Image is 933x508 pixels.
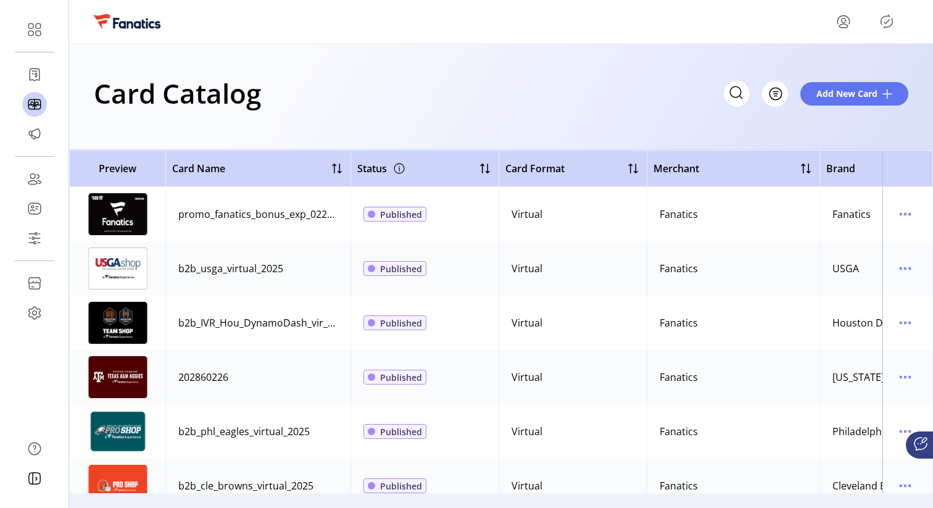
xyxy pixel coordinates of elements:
[762,81,788,107] button: Filter Button
[895,313,915,333] button: menu
[380,425,422,438] span: Published
[834,12,853,31] button: menu
[178,370,228,385] div: 202860226
[76,161,159,176] span: Preview
[512,261,542,276] div: Virtual
[660,315,698,330] div: Fanatics
[832,370,902,385] div: [US_STATE] AM
[87,410,149,452] img: preview
[87,302,149,344] img: preview
[653,161,699,176] span: Merchant
[380,371,422,384] span: Published
[724,81,750,107] input: Search
[895,476,915,496] button: menu
[94,14,160,28] img: logo
[380,262,422,275] span: Published
[380,317,422,330] span: Published
[800,82,908,106] button: Add New Card
[895,367,915,387] button: menu
[512,478,542,493] div: Virtual
[178,261,283,276] div: b2b_usga_virtual_2025
[660,478,698,493] div: Fanatics
[832,424,922,439] div: Philadelphia Eagles
[660,370,698,385] div: Fanatics
[832,478,915,493] div: Cleveland Browns
[505,161,565,176] span: Card Format
[380,480,422,493] span: Published
[895,259,915,278] button: menu
[357,159,407,178] div: Status
[816,87,877,100] span: Add New Card
[178,315,338,330] div: b2b_IVR_Hou_DynamoDash_vir_2025
[512,207,542,222] div: Virtual
[178,478,313,493] div: b2b_cle_browns_virtual_2025
[87,248,149,289] img: preview
[178,424,310,439] div: b2b_phl_eagles_virtual_2025
[895,204,915,224] button: menu
[512,370,542,385] div: Virtual
[512,424,542,439] div: Virtual
[660,261,698,276] div: Fanatics
[380,208,422,221] span: Published
[832,207,871,222] div: Fanatics
[94,72,261,115] h1: Card Catalog
[87,465,149,507] img: preview
[877,12,897,31] button: Publisher Panel
[172,161,225,176] span: Card Name
[660,424,698,439] div: Fanatics
[512,315,542,330] div: Virtual
[87,356,149,398] img: preview
[832,261,859,276] div: USGA
[660,207,698,222] div: Fanatics
[826,161,855,176] span: Brand
[895,422,915,441] button: menu
[178,207,338,222] div: promo_fanatics_bonus_exp_022726
[87,193,149,235] img: preview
